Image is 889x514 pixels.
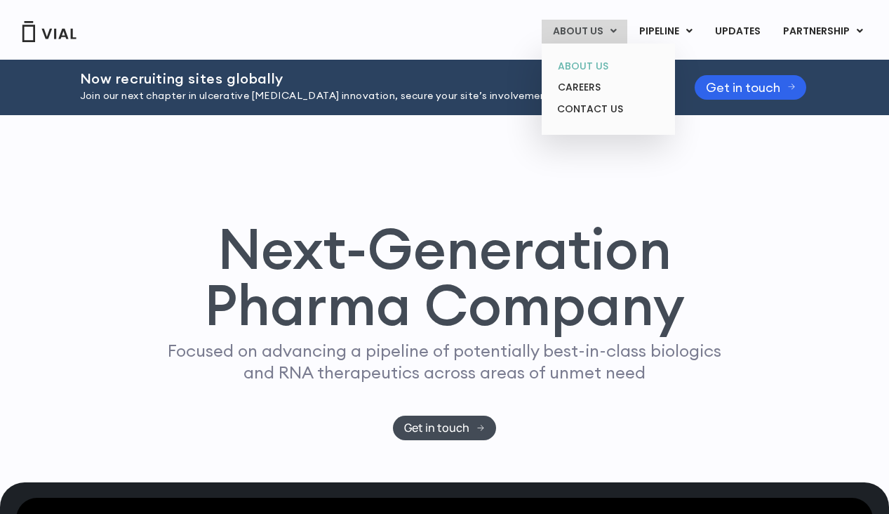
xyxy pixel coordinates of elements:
h1: Next-Generation Pharma Company [141,220,749,333]
img: Vial Logo [21,21,77,42]
a: CAREERS [547,77,669,98]
a: Get in touch [695,75,807,100]
p: Join our next chapter in ulcerative [MEDICAL_DATA] innovation, secure your site’s involvement [DA... [80,88,660,104]
h2: Now recruiting sites globally [80,71,660,86]
span: Get in touch [706,82,780,93]
a: PIPELINEMenu Toggle [628,20,703,44]
a: ABOUT USMenu Toggle [542,20,627,44]
a: Get in touch [393,416,496,440]
a: UPDATES [704,20,771,44]
a: CONTACT US [547,98,669,121]
a: PARTNERSHIPMenu Toggle [772,20,874,44]
span: Get in touch [404,423,469,433]
a: ABOUT US [547,55,669,77]
p: Focused on advancing a pipeline of potentially best-in-class biologics and RNA therapeutics acros... [162,340,728,383]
